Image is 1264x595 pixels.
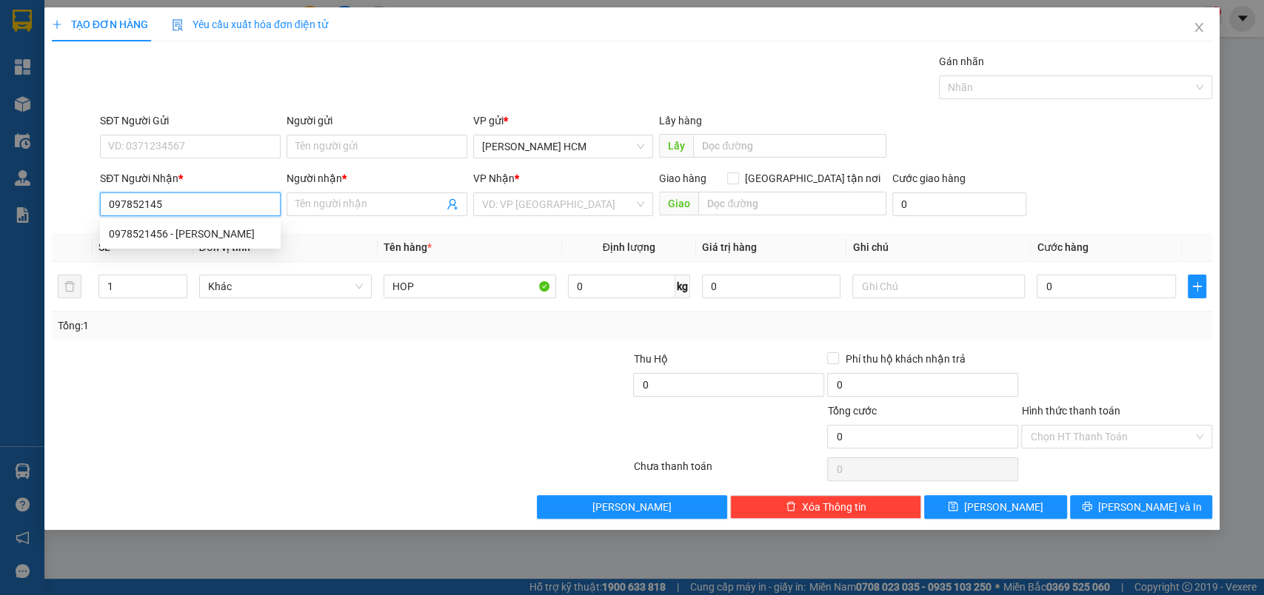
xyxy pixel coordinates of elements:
[892,192,1026,216] input: Cước giao hàng
[693,134,886,158] input: Dọc đường
[52,19,62,30] span: plus
[846,233,1031,262] th: Ghi chú
[109,226,272,242] div: 0978521456 - [PERSON_NAME]
[1037,241,1088,253] span: Cước hàng
[1070,495,1212,519] button: printer[PERSON_NAME] và In
[659,172,706,184] span: Giao hàng
[839,351,971,367] span: Phí thu hộ khách nhận trả
[473,172,515,184] span: VP Nhận
[659,192,698,215] span: Giao
[739,170,886,186] span: [GEOGRAPHIC_DATA] tận nơi
[287,112,467,129] div: Người gửi
[1188,275,1206,298] button: plus
[698,192,886,215] input: Dọc đường
[384,241,432,253] span: Tên hàng
[603,241,655,253] span: Định lượng
[175,288,184,297] span: down
[170,286,187,297] span: Decrease Value
[659,134,693,158] span: Lấy
[939,56,984,67] label: Gán nhãn
[473,112,654,129] div: VP gửi
[827,405,876,417] span: Tổng cước
[447,198,458,210] span: user-add
[1082,501,1092,513] span: printer
[802,499,866,515] span: Xóa Thông tin
[172,19,328,30] span: Yêu cầu xuất hóa đơn điện tử
[482,135,645,158] span: Trần Phú HCM
[175,278,184,286] span: up
[702,275,841,298] input: 0
[632,458,826,484] div: Chưa thanh toán
[702,241,757,253] span: Giá trị hàng
[964,499,1043,515] span: [PERSON_NAME]
[384,275,556,298] input: VD: Bàn, Ghế
[948,501,958,513] span: save
[1098,499,1202,515] span: [PERSON_NAME] và In
[170,275,187,286] span: Increase Value
[208,275,363,297] span: Khác
[730,495,921,519] button: deleteXóa Thông tin
[100,222,281,246] div: 0978521456 - Kim Hưng
[924,495,1066,519] button: save[PERSON_NAME]
[592,499,672,515] span: [PERSON_NAME]
[1178,7,1220,49] button: Close
[659,115,702,127] span: Lấy hàng
[100,112,281,129] div: SĐT Người Gửi
[58,275,81,298] button: delete
[1188,280,1206,292] span: plus
[100,170,281,186] div: SĐT Người Nhận
[58,317,489,334] div: Tổng: 1
[786,501,796,513] span: delete
[52,19,148,30] span: TẠO ĐƠN HÀNG
[287,170,467,186] div: Người nhận
[892,172,966,184] label: Cước giao hàng
[172,19,184,31] img: icon
[633,353,667,365] span: Thu Hộ
[1021,405,1120,417] label: Hình thức thanh toán
[1193,21,1205,33] span: close
[98,241,110,253] span: SL
[675,275,690,298] span: kg
[537,495,728,519] button: [PERSON_NAME]
[852,275,1025,298] input: Ghi Chú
